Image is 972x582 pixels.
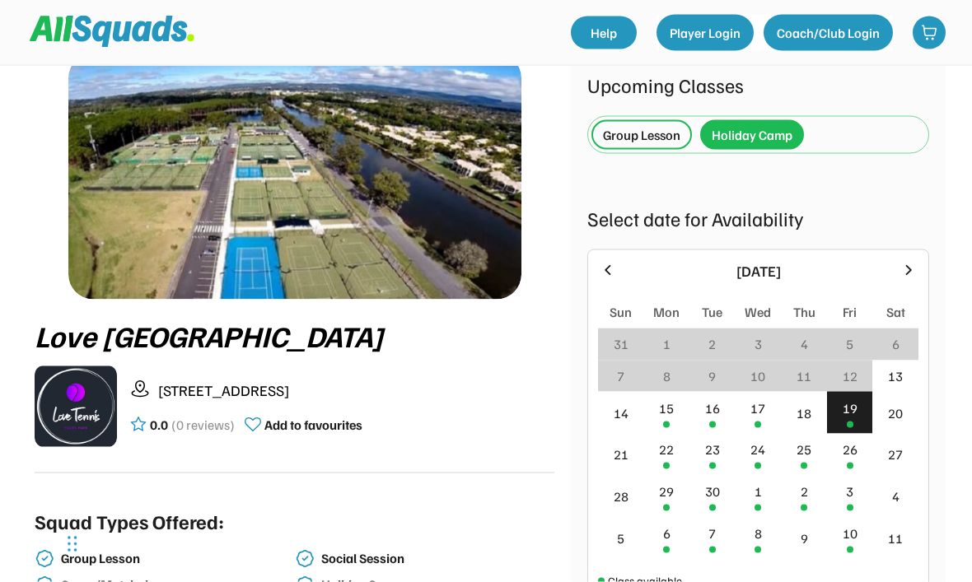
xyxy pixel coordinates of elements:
[702,302,722,322] div: Tue
[705,440,720,459] div: 23
[886,302,905,322] div: Sat
[295,549,315,569] img: check-verified-01.svg
[171,415,235,435] div: (0 reviews)
[614,445,629,464] div: 21
[846,482,853,501] div: 3
[626,260,890,282] div: [DATE]
[35,365,117,448] img: LTPP_Logo_REV.jpeg
[750,366,765,386] div: 10
[264,415,362,435] div: Add to favourites
[843,524,858,543] div: 10
[614,403,629,423] div: 14
[888,403,903,423] div: 20
[571,16,637,49] a: Help
[755,482,762,501] div: 1
[708,366,716,386] div: 9
[150,415,168,435] div: 0.0
[892,334,900,354] div: 6
[705,398,720,418] div: 16
[61,551,292,566] div: Group Lesson
[793,302,815,322] div: Thu
[617,528,624,548] div: 5
[321,551,552,566] div: Social Session
[68,54,521,300] img: love%20tennis%20cover.jpg
[663,524,671,543] div: 6
[708,524,716,543] div: 7
[617,366,624,386] div: 7
[35,506,224,536] div: Squad Types Offered:
[892,487,900,506] div: 4
[657,15,754,51] button: Player Login
[888,445,903,464] div: 27
[764,15,893,51] button: Coach/Club Login
[587,203,929,233] div: Select date for Availability
[801,334,808,354] div: 4
[888,366,903,386] div: 13
[663,366,671,386] div: 8
[659,440,674,459] div: 22
[843,366,858,386] div: 12
[843,440,858,459] div: 26
[888,528,903,548] div: 11
[614,334,629,354] div: 31
[659,482,674,501] div: 29
[705,482,720,501] div: 30
[30,16,194,47] img: Squad%20Logo.svg
[801,528,808,548] div: 9
[745,302,771,322] div: Wed
[158,379,554,402] div: [STREET_ADDRESS]
[921,25,937,41] img: shopping-cart-01%20%281%29.svg
[750,398,765,418] div: 17
[801,482,808,501] div: 2
[846,334,853,354] div: 5
[603,125,680,145] div: Group Lesson
[653,302,680,322] div: Mon
[797,440,811,459] div: 25
[797,366,811,386] div: 11
[587,70,929,100] div: Upcoming Classes
[843,302,857,322] div: Fri
[35,319,554,352] div: Love [GEOGRAPHIC_DATA]
[659,398,674,418] div: 15
[755,524,762,543] div: 8
[663,334,671,354] div: 1
[708,334,716,354] div: 2
[614,487,629,506] div: 28
[755,334,762,354] div: 3
[610,302,632,322] div: Sun
[797,403,811,423] div: 18
[843,398,858,418] div: 19
[750,440,765,459] div: 24
[712,125,792,145] div: Holiday Camp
